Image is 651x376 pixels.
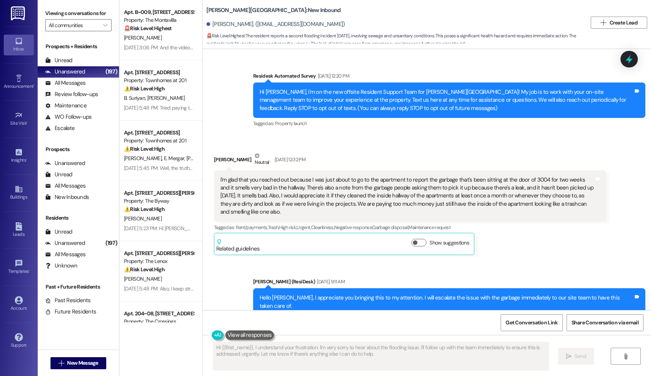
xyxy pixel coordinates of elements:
div: Property: The Lenox [124,257,194,265]
div: Residents [38,214,119,222]
a: Site Visit • [4,109,34,129]
div: Unread [45,57,72,64]
div: New Inbounds [45,193,89,201]
span: Property launch [275,120,307,127]
strong: 🚨 Risk Level: Highest [124,25,172,32]
div: [DATE] 3:06 PM: And the video I took was right outside my daughter's window. So I don't let her p... [124,44,379,51]
div: (197) [104,66,119,78]
div: Unread [45,171,72,179]
i:  [58,360,64,366]
label: Viewing conversations for [45,8,112,19]
textarea: Hi {{first_name}}, I understand your frustration. I'm very sorry to hear about the flooding issue... [213,342,549,370]
div: [DATE] 5:48 PM: Also, I keep stressing out that I don't have the full amount right now, but would... [124,285,528,292]
div: Apt. 204~08, [STREET_ADDRESS] [124,310,194,318]
div: [DATE] 12:32 PM [273,156,306,164]
i:  [566,353,572,359]
span: High risk , [279,224,297,231]
a: Insights • [4,146,34,166]
input: All communities [49,19,99,31]
div: [PERSON_NAME] (ResiDesk) [253,278,645,288]
span: Create Lead [610,19,637,27]
div: Review follow-ups [45,90,98,98]
div: Property: Townhomes at 201 [124,137,194,145]
div: Escalate [45,124,75,132]
div: Neutral [253,152,270,168]
span: Get Conversation Link [506,319,558,327]
a: Buildings [4,183,34,203]
span: New Message [67,359,98,367]
button: New Message [50,357,106,369]
div: Property: The Crossings [124,318,194,326]
div: Prospects + Residents [38,43,119,50]
div: [DATE] 12:20 PM [316,72,349,80]
div: [DATE] 5:48 PM: Tried paying the rent but it's not letting it go through is it because it's late [124,104,316,111]
div: Apt. [STREET_ADDRESS] [124,69,194,76]
span: [PERSON_NAME] [147,95,185,101]
span: Cleanliness , [311,224,334,231]
span: [PERSON_NAME] [124,275,162,282]
strong: ⚠️ Risk Level: High [124,266,165,273]
a: Inbox [4,35,34,55]
i:  [601,20,606,26]
div: Apt. [STREET_ADDRESS][PERSON_NAME] [124,249,194,257]
strong: ⚠️ Risk Level: High [124,145,165,152]
div: (197) [104,237,119,249]
div: I'm glad that you reached out because I was just about to go to the apartment to report the garba... [220,176,594,216]
div: WO Follow-ups [45,113,92,121]
span: : The resident reports a second flooding incident [DATE], involving sewage and unsanitary conditi... [206,32,587,48]
div: Past Residents [45,297,91,304]
a: Leads [4,220,34,240]
div: All Messages [45,182,86,190]
div: Future Residents [45,308,96,316]
b: [PERSON_NAME][GEOGRAPHIC_DATA]: New Inbound [206,6,341,14]
div: Unread [45,228,72,236]
div: All Messages [45,251,86,258]
button: Create Lead [591,17,647,29]
strong: ⚠️ Risk Level: High [124,206,165,212]
span: Send [575,352,586,360]
span: [PERSON_NAME] [PERSON_NAME] [186,155,263,162]
div: Tagged as: [214,222,606,233]
span: • [29,267,30,273]
span: Garbage disposal , [372,224,408,231]
a: Account [4,294,34,314]
span: • [27,119,28,125]
div: Apt. [STREET_ADDRESS][PERSON_NAME] [124,189,194,197]
i:  [103,22,107,28]
div: Apt. B~009, [STREET_ADDRESS] [124,8,194,16]
span: [PERSON_NAME] [124,155,164,162]
a: Support [4,331,34,351]
div: Unknown [45,262,77,270]
span: [PERSON_NAME] [124,34,162,41]
div: Apt. [STREET_ADDRESS] [124,129,194,137]
strong: 🚨 Risk Level: Highest [206,33,245,39]
div: Related guidelines [216,239,260,253]
span: Share Conversation via email [572,319,639,327]
span: Negative response , [334,224,372,231]
a: Templates • [4,257,34,277]
div: [DATE] 9:11 AM [315,278,345,286]
div: Property: The Byway [124,197,194,205]
label: Show suggestions [429,239,469,247]
span: • [26,156,27,162]
div: Property: The Montavilla [124,16,194,24]
div: Maintenance [45,102,87,110]
div: Prospects [38,145,119,153]
div: Unanswered [45,159,85,167]
div: [PERSON_NAME]. ([EMAIL_ADDRESS][DOMAIN_NAME]) [206,20,345,28]
div: Tagged as: [253,118,645,129]
strong: ⚠️ Risk Level: High [124,85,165,92]
span: E. Mergar [164,155,186,162]
span: B. Suriyan [124,95,147,101]
div: [PERSON_NAME] [214,152,606,170]
div: Past + Future Residents [38,283,119,291]
span: • [34,83,35,88]
div: Property: Townhomes at 201 [124,76,194,84]
button: Share Conversation via email [567,314,643,331]
div: [DATE] 5:45 PM: Well, the truth is that there are many things that are wrong. I don't know if I c... [124,165,434,171]
span: Urgent , [296,224,311,231]
span: [PERSON_NAME] [124,215,162,222]
span: Trash , [268,224,279,231]
span: Maintenance request [408,224,451,231]
div: Hi [PERSON_NAME], I'm on the new offsite Resident Support Team for [PERSON_NAME][GEOGRAPHIC_DATA]... [260,88,633,112]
